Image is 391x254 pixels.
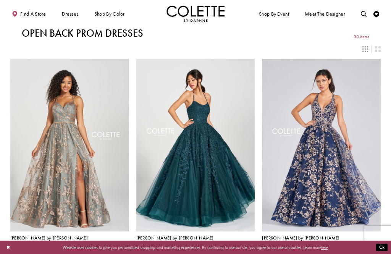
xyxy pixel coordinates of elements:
a: Visit Colette by Daphne Style No. CL12223 Page [262,59,381,231]
div: Colette by Daphne Style No. CL12223 [262,236,339,248]
a: Find a store [10,6,47,22]
span: 50 items [354,34,369,39]
a: Toggle search [359,6,368,22]
span: [PERSON_NAME] by [PERSON_NAME] [262,235,339,241]
span: Shop By Event [259,11,289,17]
span: [PERSON_NAME] by [PERSON_NAME] [10,235,88,241]
h1: Open Back Prom Dresses [22,28,143,39]
img: Colette by Daphne [166,6,225,22]
a: Meet the designer [303,6,347,22]
div: Colette by Daphne Style No. CL12221 [136,236,214,248]
div: Colette by Daphne Style No. CL12218 [10,236,88,248]
span: Shop By Event [257,6,290,22]
button: Submit Dialog [376,244,388,251]
span: Dresses [62,11,79,17]
span: Switch layout to 3 columns [362,46,368,52]
span: Find a store [20,11,46,17]
a: here [321,244,328,250]
span: Meet the designer [305,11,345,17]
span: Shop by color [93,6,126,22]
a: Visit Home Page [166,6,225,22]
a: Check Wishlist [372,6,381,22]
div: Layout Controls [7,42,384,55]
a: Visit Colette by Daphne Style No. CL12218 Page [10,59,129,231]
p: Website uses cookies to give you personalized shopping and marketing experiences. By continuing t... [42,243,349,251]
span: Shop by color [94,11,125,17]
span: Switch layout to 2 columns [375,46,381,52]
span: Dresses [60,6,80,22]
a: Visit Colette by Daphne Style No. CL12221 Page [136,59,255,231]
span: [PERSON_NAME] by [PERSON_NAME] [136,235,214,241]
button: Close Dialog [3,242,13,252]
